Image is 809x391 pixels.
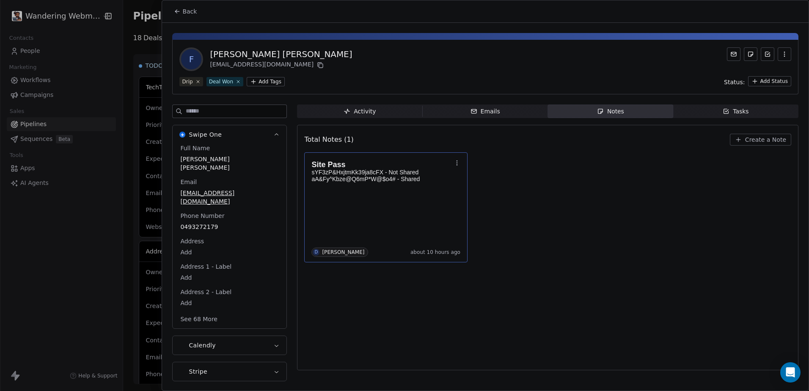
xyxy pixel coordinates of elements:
[180,155,279,172] span: [PERSON_NAME] [PERSON_NAME]
[311,160,452,169] h1: Site Pass
[179,342,185,348] img: Calendly
[304,135,353,145] span: Total Notes (1)
[180,223,279,231] span: 0493272179
[179,237,206,245] span: Address
[179,178,198,186] span: Email
[471,107,500,116] div: Emails
[173,362,286,381] button: StripeStripe
[210,60,352,70] div: [EMAIL_ADDRESS][DOMAIN_NAME]
[179,212,226,220] span: Phone Number
[179,132,185,138] img: Swipe One
[724,78,745,86] span: Status:
[189,341,216,350] span: Calendly
[322,249,364,255] div: [PERSON_NAME]
[179,144,212,152] span: Full Name
[209,78,233,85] div: Deal Won
[181,49,201,69] span: F
[173,144,286,328] div: Swipe OneSwipe One
[748,76,791,86] button: Add Status
[210,48,352,60] div: [PERSON_NAME] [PERSON_NAME]
[173,336,286,355] button: CalendlyCalendly
[180,273,279,282] span: Add
[182,7,197,16] span: Back
[344,107,376,116] div: Activity
[311,169,452,182] p: sYF3zP&HxjtmKk39ja8cFX - Not Shared aA&Fy^Kbze@Q6mP*W@$o4# - Shared
[189,367,207,376] span: Stripe
[175,311,223,327] button: See 68 More
[247,77,285,86] button: Add Tags
[179,369,185,374] img: Stripe
[173,125,286,144] button: Swipe OneSwipe One
[179,288,233,296] span: Address 2 - Label
[182,78,193,85] div: Drip
[189,130,222,139] span: Swipe One
[169,4,202,19] button: Back
[723,107,749,116] div: Tasks
[745,135,786,144] span: Create a Note
[180,189,279,206] span: [EMAIL_ADDRESS][DOMAIN_NAME]
[180,248,279,256] span: Add
[780,362,801,383] div: Open Intercom Messenger
[315,249,318,256] div: D
[179,262,233,271] span: Address 1 - Label
[730,134,791,146] button: Create a Note
[410,249,460,256] span: about 10 hours ago
[180,299,279,307] span: Add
